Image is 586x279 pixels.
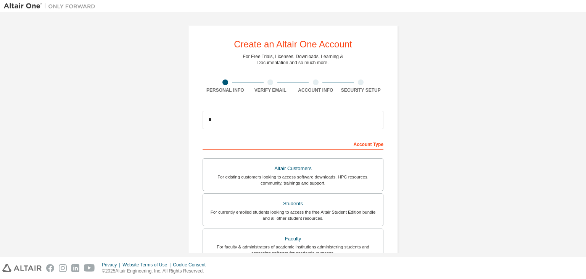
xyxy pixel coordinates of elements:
[208,234,378,244] div: Faculty
[208,174,378,186] div: For existing customers looking to access software downloads, HPC resources, community, trainings ...
[173,262,210,268] div: Cookie Consent
[84,264,95,272] img: youtube.svg
[4,2,99,10] img: Altair One
[234,40,352,49] div: Create an Altair One Account
[203,138,383,150] div: Account Type
[46,264,54,272] img: facebook.svg
[2,264,42,272] img: altair_logo.svg
[338,87,384,93] div: Security Setup
[293,87,338,93] div: Account Info
[208,198,378,209] div: Students
[122,262,173,268] div: Website Terms of Use
[208,209,378,221] div: For currently enrolled students looking to access the free Altair Student Edition bundle and all ...
[59,264,67,272] img: instagram.svg
[208,244,378,256] div: For faculty & administrators of academic institutions administering students and accessing softwa...
[71,264,79,272] img: linkedin.svg
[243,54,343,66] div: For Free Trials, Licenses, Downloads, Learning & Documentation and so much more.
[102,262,122,268] div: Privacy
[208,163,378,174] div: Altair Customers
[248,87,293,93] div: Verify Email
[102,268,210,274] p: © 2025 Altair Engineering, Inc. All Rights Reserved.
[203,87,248,93] div: Personal Info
